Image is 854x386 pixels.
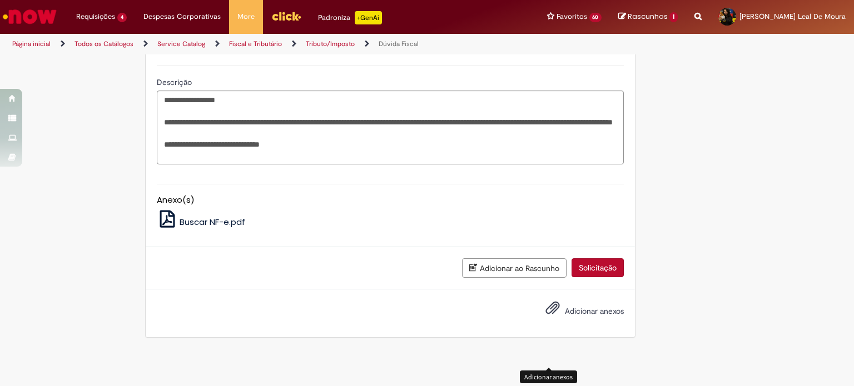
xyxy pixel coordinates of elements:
span: 1 [669,12,678,22]
span: Despesas Corporativas [143,11,221,22]
a: Página inicial [12,39,51,48]
span: [PERSON_NAME] Leal De Moura [739,12,846,21]
h5: Anexo(s) [157,195,624,205]
span: Descrição [157,77,194,87]
a: Fiscal e Tributário [229,39,282,48]
a: Service Catalog [157,39,205,48]
div: Adicionar anexos [520,370,577,383]
a: Todos os Catálogos [75,39,133,48]
span: Favoritos [557,11,587,22]
button: Adicionar ao Rascunho [462,258,567,278]
ul: Trilhas de página [8,34,561,54]
a: Rascunhos [618,12,678,22]
span: Buscar NF-e.pdf [180,216,245,228]
button: Solicitação [572,258,624,277]
span: More [237,11,255,22]
div: Padroniza [318,11,382,24]
span: Requisições [76,11,115,22]
img: ServiceNow [1,6,58,28]
span: 60 [589,13,602,22]
a: Dúvida Fiscal [379,39,419,48]
img: click_logo_yellow_360x200.png [271,8,301,24]
span: Rascunhos [628,11,668,22]
span: 4 [117,13,127,22]
span: Adicionar anexos [565,306,624,316]
a: Tributo/Imposto [306,39,355,48]
button: Adicionar anexos [543,298,563,323]
textarea: Descrição [157,91,624,165]
p: +GenAi [355,11,382,24]
a: Buscar NF-e.pdf [157,216,246,228]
